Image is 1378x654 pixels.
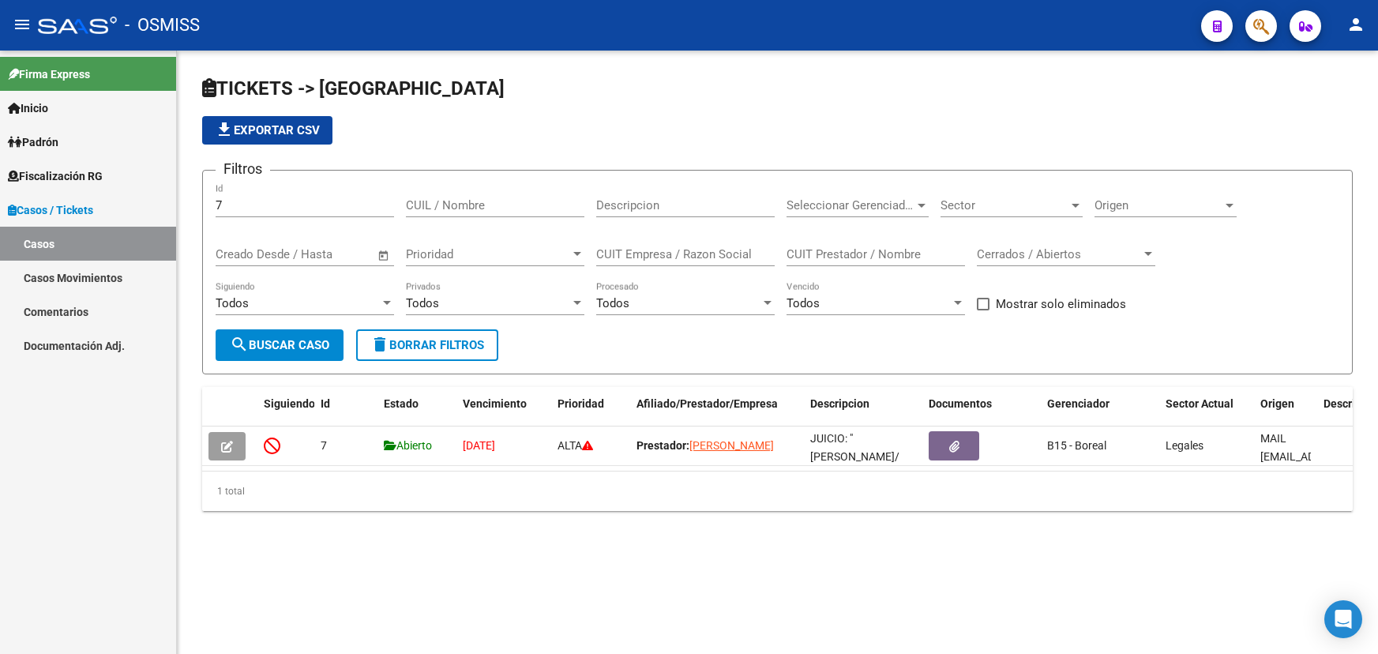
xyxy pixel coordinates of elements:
span: B15 - Boreal [1047,439,1106,452]
datatable-header-cell: Sector Actual [1159,387,1254,439]
datatable-header-cell: Vencimiento [456,387,551,439]
span: Siguiendo [264,397,315,410]
span: Casos / Tickets [8,201,93,219]
span: TICKETS -> [GEOGRAPHIC_DATA] [202,77,505,100]
span: Origen [1260,397,1294,410]
span: 7 [321,439,327,452]
div: Open Intercom Messenger [1324,600,1362,638]
span: Inicio [8,100,48,117]
span: Origen [1095,198,1222,212]
button: Exportar CSV [202,116,332,145]
span: JUICIO: "[PERSON_NAME]/ [PERSON_NAME] s/ ALIMENTOS" - Expte. N° 9439/19. [810,432,913,517]
span: [PERSON_NAME] [689,439,774,452]
span: ALTA [558,439,593,452]
span: Prioridad [406,247,570,261]
datatable-header-cell: Origen [1254,387,1317,439]
mat-icon: search [230,335,249,354]
span: Seleccionar Gerenciador [787,198,914,212]
span: Todos [787,296,820,310]
span: Gerenciador [1047,397,1110,410]
span: Abierto [384,439,432,452]
datatable-header-cell: Descripcion [804,387,922,439]
span: Mostrar solo eliminados [996,295,1126,314]
span: Todos [406,296,439,310]
span: [DATE] [463,439,495,452]
span: Padrón [8,133,58,151]
span: Buscar Caso [230,338,329,352]
datatable-header-cell: Afiliado/Prestador/Empresa [630,387,804,439]
span: Todos [596,296,629,310]
mat-icon: file_download [215,120,234,139]
span: Id [321,397,330,410]
span: Prioridad [558,397,604,410]
span: Descripcion [810,397,869,410]
span: Vencimiento [463,397,527,410]
mat-icon: delete [370,335,389,354]
button: Buscar Caso [216,329,344,361]
datatable-header-cell: Estado [377,387,456,439]
span: Fiscalización RG [8,167,103,185]
span: Afiliado/Prestador/Empresa [636,397,778,410]
span: Exportar CSV [215,123,320,137]
mat-icon: menu [13,15,32,34]
datatable-header-cell: Id [314,387,377,439]
span: Todos [216,296,249,310]
h3: Filtros [216,158,270,180]
span: MAIL [EMAIL_ADDRESS][DOMAIN_NAME] [1260,432,1351,481]
input: Fecha inicio [216,247,280,261]
datatable-header-cell: Documentos [922,387,1041,439]
button: Borrar Filtros [356,329,498,361]
span: Firma Express [8,66,90,83]
button: Open calendar [375,246,393,265]
span: Documentos [929,397,992,410]
datatable-header-cell: Siguiendo [257,387,314,439]
span: Cerrados / Abiertos [977,247,1141,261]
mat-icon: person [1346,15,1365,34]
input: Fecha fin [294,247,370,261]
span: - OSMISS [125,8,200,43]
span: Estado [384,397,419,410]
span: Legales [1166,439,1203,452]
span: Sector [941,198,1068,212]
div: 1 total [202,472,1353,511]
datatable-header-cell: Prioridad [551,387,630,439]
datatable-header-cell: Gerenciador [1041,387,1159,439]
strong: Prestador: [636,439,689,452]
span: Borrar Filtros [370,338,484,352]
span: Sector Actual [1166,397,1233,410]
